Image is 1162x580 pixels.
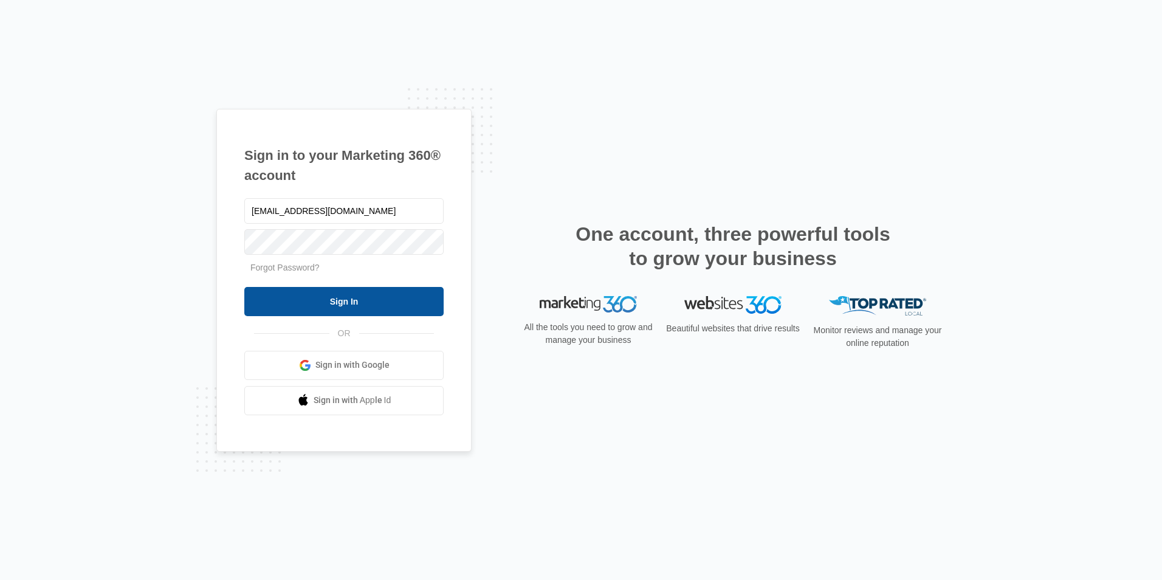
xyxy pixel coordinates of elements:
span: Sign in with Google [315,359,390,371]
h2: One account, three powerful tools to grow your business [572,222,894,271]
img: Marketing 360 [540,296,637,313]
span: Sign in with Apple Id [314,394,391,407]
input: Email [244,198,444,224]
a: Forgot Password? [250,263,320,272]
img: Websites 360 [684,296,782,314]
p: Beautiful websites that drive results [665,322,801,335]
a: Sign in with Apple Id [244,386,444,415]
a: Sign in with Google [244,351,444,380]
p: All the tools you need to grow and manage your business [520,321,656,347]
input: Sign In [244,287,444,316]
p: Monitor reviews and manage your online reputation [810,324,946,350]
img: Top Rated Local [829,296,926,316]
h1: Sign in to your Marketing 360® account [244,145,444,185]
span: OR [329,327,359,340]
